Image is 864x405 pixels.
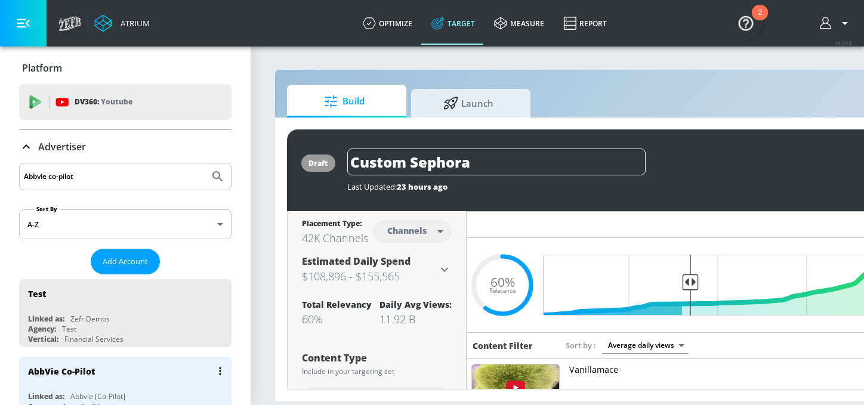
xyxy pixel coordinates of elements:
p: Youtube [101,95,132,108]
div: Atrium [116,18,150,29]
div: Content Type [302,353,452,363]
input: Search by name [24,169,205,184]
span: Launch [423,89,514,118]
span: Build [299,87,390,116]
div: Estimated Daily Spend$108,896 - $155,565 [302,255,452,285]
span: 60% [490,276,515,288]
div: Agency: [28,324,56,334]
span: Sort by [566,340,596,351]
p: DV360: [75,95,132,109]
div: DV360: Youtube [19,84,232,120]
div: 60% [302,312,372,326]
div: Daily Avg Views: [379,299,452,310]
div: 2 [758,13,762,28]
div: Abbvie [Co-Pilot] [70,391,125,401]
div: 42K Channels [302,231,368,245]
div: Vertical: [28,334,58,344]
div: AbbVie Co-Pilot [28,366,95,377]
div: 11.92 B [379,312,452,326]
div: Linked as: [28,391,64,401]
div: Linked as: [28,314,64,324]
h3: $108,896 - $155,565 [302,268,437,285]
a: Report [554,2,616,45]
label: Sort By [34,205,60,213]
span: Estimated Daily Spend [302,255,411,268]
span: 23 hours ago [397,181,448,192]
div: Placement Type: [302,218,368,231]
button: Open Resource Center, 2 new notifications [729,6,763,39]
button: Submit Search [205,163,231,190]
button: Add Account [91,249,160,274]
div: Channels [381,225,433,236]
div: Advertiser [19,130,232,163]
span: v 4.24.0 [835,39,852,46]
div: Test [62,324,76,334]
div: Average daily views [602,337,689,353]
div: Financial Services [64,334,124,344]
a: optimize [353,2,422,45]
div: A-Z [19,209,232,239]
h6: Content Filter [473,340,533,351]
div: draft [308,158,328,168]
span: Add Account [103,255,148,268]
a: Atrium [94,14,150,32]
a: measure [485,2,554,45]
div: TestLinked as:Zefr DemosAgency:TestVertical:Financial Services [19,279,232,347]
p: Platform [22,61,62,75]
div: Zefr Demos [70,314,110,324]
div: Total Relevancy [302,299,372,310]
div: Platform [19,51,232,85]
p: Advertiser [38,140,86,153]
a: Target [422,2,485,45]
div: Include in your targeting set [302,368,452,375]
span: Relevance [489,288,516,294]
div: Test [28,288,46,299]
div: Last Updated: [347,181,863,192]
